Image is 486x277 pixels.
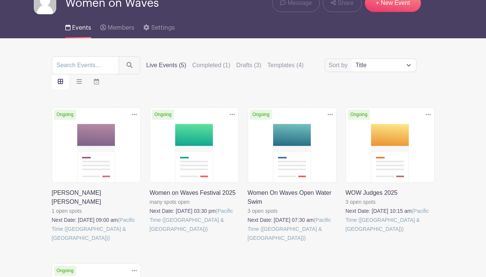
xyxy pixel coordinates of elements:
[192,61,230,70] label: Completed (1)
[65,14,91,38] a: Events
[146,61,187,70] label: Live Events (5)
[267,61,304,70] label: Templates (4)
[146,61,304,70] div: filters
[72,25,91,31] span: Events
[108,25,134,31] span: Members
[52,56,119,74] input: Search Events...
[143,14,175,38] a: Settings
[100,14,134,38] a: Members
[236,61,262,70] label: Drafts (3)
[329,61,350,70] label: Sort by
[151,25,175,31] span: Settings
[52,74,105,89] div: order and view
